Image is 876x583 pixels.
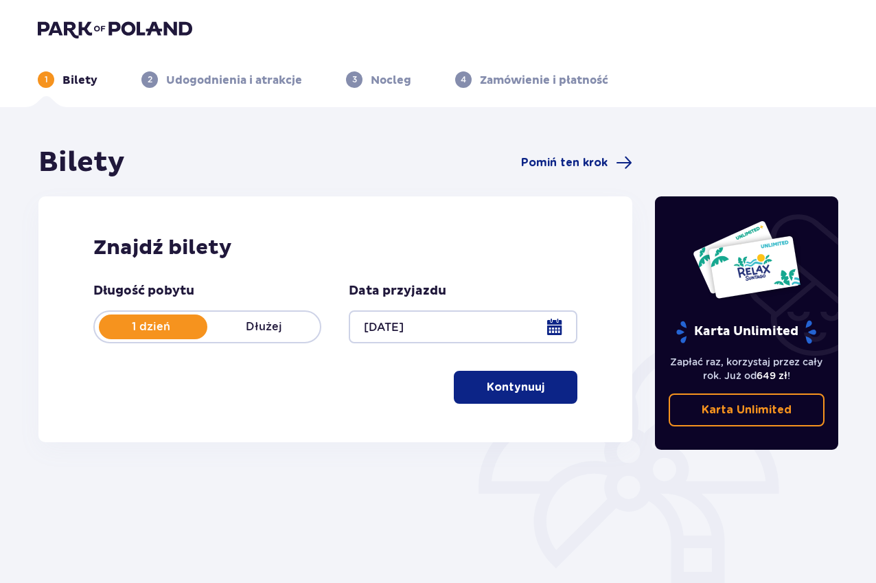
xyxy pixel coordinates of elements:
[93,283,194,299] p: Długość pobytu
[352,73,357,86] p: 3
[757,370,787,381] span: 649 zł
[669,355,825,382] p: Zapłać raz, korzystaj przez cały rok. Już od !
[148,73,152,86] p: 2
[38,71,97,88] div: 1Bilety
[207,319,320,334] p: Dłużej
[166,73,302,88] p: Udogodnienia i atrakcje
[38,19,192,38] img: Park of Poland logo
[45,73,48,86] p: 1
[675,320,818,344] p: Karta Unlimited
[480,73,608,88] p: Zamówienie i płatność
[95,319,207,334] p: 1 dzień
[93,235,577,261] h2: Znajdź bilety
[702,402,792,418] p: Karta Unlimited
[669,393,825,426] a: Karta Unlimited
[454,371,577,404] button: Kontynuuj
[692,220,801,299] img: Dwie karty całoroczne do Suntago z napisem 'UNLIMITED RELAX', na białym tle z tropikalnymi liśćmi...
[38,146,125,180] h1: Bilety
[62,73,97,88] p: Bilety
[455,71,608,88] div: 4Zamówienie i płatność
[487,380,544,395] p: Kontynuuj
[371,73,411,88] p: Nocleg
[346,71,411,88] div: 3Nocleg
[521,155,632,171] a: Pomiń ten krok
[141,71,302,88] div: 2Udogodnienia i atrakcje
[349,283,446,299] p: Data przyjazdu
[521,155,608,170] span: Pomiń ten krok
[461,73,466,86] p: 4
